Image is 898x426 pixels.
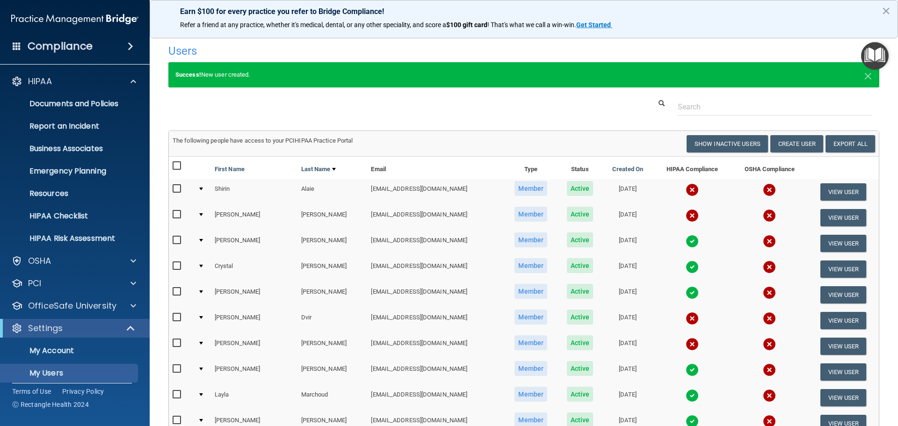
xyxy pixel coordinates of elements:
td: Alaie [297,179,368,205]
span: Active [567,335,594,350]
span: Active [567,284,594,299]
img: cross.ca9f0e7f.svg [686,183,699,196]
td: [PERSON_NAME] [297,282,368,308]
button: Close [882,3,891,18]
td: [EMAIL_ADDRESS][DOMAIN_NAME] [367,231,504,256]
img: cross.ca9f0e7f.svg [686,338,699,351]
span: Active [567,181,594,196]
img: tick.e7d51cea.svg [686,260,699,274]
p: OfficeSafe University [28,300,116,311]
a: OSHA [11,255,136,267]
td: [EMAIL_ADDRESS][DOMAIN_NAME] [367,256,504,282]
td: [DATE] [602,308,653,333]
img: tick.e7d51cea.svg [686,286,699,299]
div: New user created. [168,62,879,87]
td: [PERSON_NAME] [297,231,368,256]
button: View User [820,338,867,355]
p: Business Associates [6,144,134,153]
p: OSHA [28,255,51,267]
a: HIPAA [11,76,136,87]
span: Member [514,310,547,325]
th: HIPAA Compliance [653,157,731,179]
td: [DATE] [602,256,653,282]
span: Active [567,258,594,273]
td: Marchoud [297,385,368,411]
td: [DATE] [602,231,653,256]
img: tick.e7d51cea.svg [686,363,699,376]
span: × [864,65,872,84]
strong: Success! [175,71,201,78]
td: [EMAIL_ADDRESS][DOMAIN_NAME] [367,333,504,359]
span: Active [567,387,594,402]
span: Member [514,335,547,350]
img: cross.ca9f0e7f.svg [763,363,776,376]
button: View User [820,235,867,252]
strong: Get Started [576,21,611,29]
p: Report an Incident [6,122,134,131]
img: cross.ca9f0e7f.svg [763,260,776,274]
td: [EMAIL_ADDRESS][DOMAIN_NAME] [367,179,504,205]
p: My Users [6,368,134,378]
img: cross.ca9f0e7f.svg [763,183,776,196]
td: [PERSON_NAME] [297,333,368,359]
td: [PERSON_NAME] [211,308,297,333]
strong: $100 gift card [446,21,487,29]
a: PCI [11,278,136,289]
button: View User [820,260,867,278]
td: [DATE] [602,205,653,231]
a: Settings [11,323,136,334]
td: [PERSON_NAME] [297,359,368,385]
td: [EMAIL_ADDRESS][DOMAIN_NAME] [367,359,504,385]
h4: Compliance [28,40,93,53]
button: Close [864,69,872,80]
a: First Name [215,164,245,175]
td: Crystal [211,256,297,282]
span: Active [567,310,594,325]
td: Layla [211,385,297,411]
span: Active [567,361,594,376]
td: [PERSON_NAME] [211,231,297,256]
a: Get Started [576,21,612,29]
td: [DATE] [602,359,653,385]
td: [DATE] [602,282,653,308]
input: Search [678,98,872,116]
td: [EMAIL_ADDRESS][DOMAIN_NAME] [367,282,504,308]
img: cross.ca9f0e7f.svg [686,312,699,325]
th: Email [367,157,504,179]
a: Terms of Use [12,387,51,396]
img: cross.ca9f0e7f.svg [763,389,776,402]
td: [DATE] [602,385,653,411]
span: Active [567,207,594,222]
button: View User [820,209,867,226]
p: My Account [6,346,134,355]
button: Create User [770,135,823,152]
button: Open Resource Center [861,42,889,70]
img: cross.ca9f0e7f.svg [763,338,776,351]
td: [DATE] [602,333,653,359]
img: cross.ca9f0e7f.svg [763,286,776,299]
img: tick.e7d51cea.svg [686,389,699,402]
td: [PERSON_NAME] [211,205,297,231]
img: cross.ca9f0e7f.svg [763,312,776,325]
button: View User [820,312,867,329]
span: Member [514,284,547,299]
span: Active [567,232,594,247]
a: OfficeSafe University [11,300,136,311]
span: The following people have access to your PCIHIPAA Practice Portal [173,137,353,144]
span: Member [514,232,547,247]
td: [EMAIL_ADDRESS][DOMAIN_NAME] [367,385,504,411]
a: Last Name [301,164,336,175]
td: [PERSON_NAME] [297,205,368,231]
p: HIPAA [28,76,52,87]
a: Export All [826,135,875,152]
td: [EMAIL_ADDRESS][DOMAIN_NAME] [367,308,504,333]
p: Emergency Planning [6,166,134,176]
td: [PERSON_NAME] [297,256,368,282]
th: Status [558,157,602,179]
p: Earn $100 for every practice you refer to Bridge Compliance! [180,7,868,16]
th: Type [505,157,558,179]
td: [PERSON_NAME] [211,333,297,359]
a: Created On [612,164,643,175]
button: View User [820,363,867,381]
td: Shirin [211,179,297,205]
